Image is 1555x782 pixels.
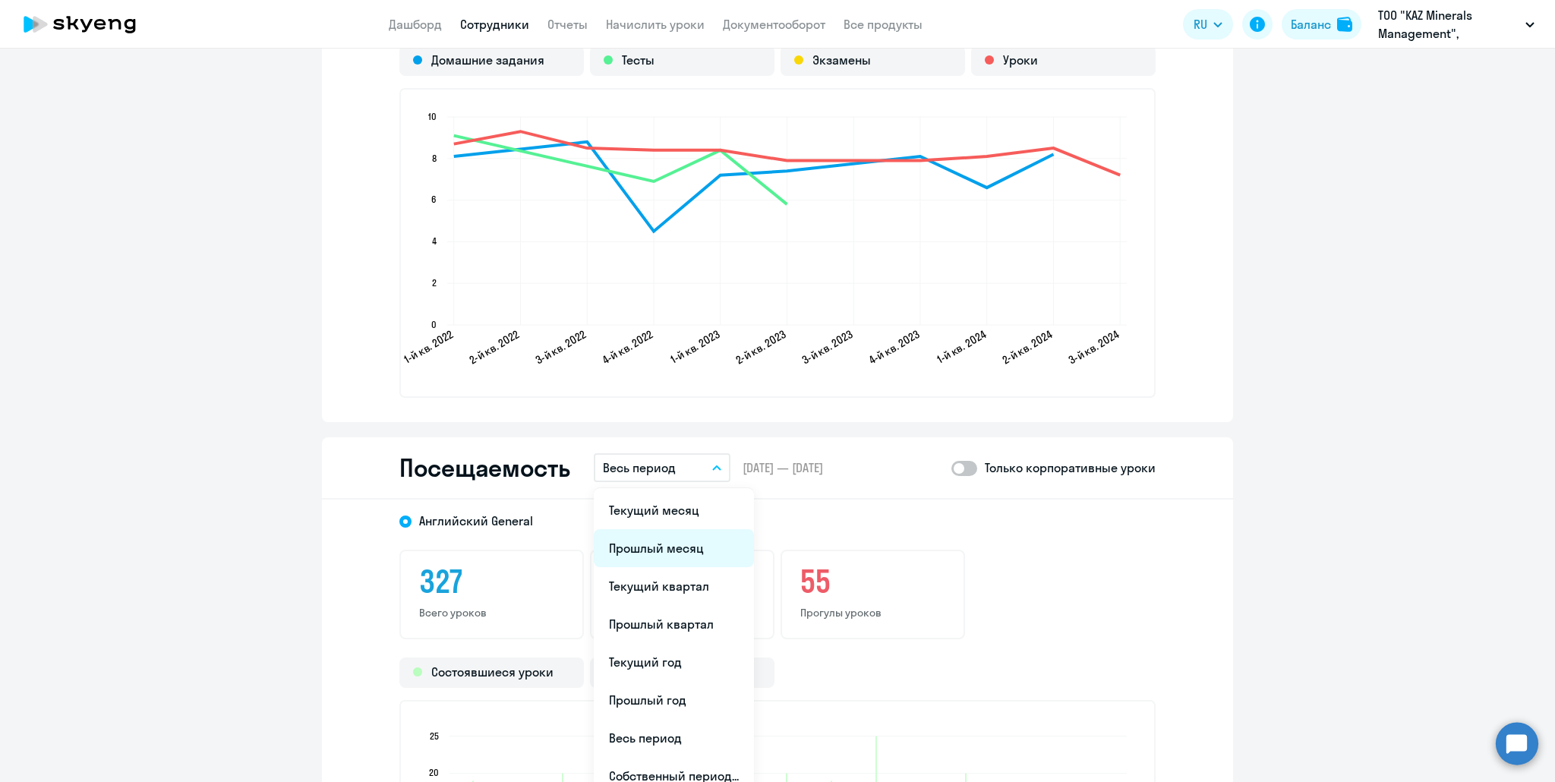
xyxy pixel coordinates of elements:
p: ТОО "KAZ Minerals Management", Постоплата [1378,6,1519,43]
div: Уроки [971,46,1156,76]
a: Начислить уроки [606,17,705,32]
span: [DATE] — [DATE] [743,459,823,476]
div: Экзамены [781,46,965,76]
text: 2-й кв. 2022 [467,327,522,367]
span: Английский General [419,512,533,529]
text: 4 [432,235,437,247]
button: RU [1183,9,1233,39]
h3: 55 [800,563,945,600]
text: 0 [431,319,437,330]
text: 1-й кв. 2023 [668,327,721,366]
p: Прогулы уроков [800,606,945,620]
a: Сотрудники [460,17,529,32]
text: 2 [432,277,437,289]
div: Тесты [590,46,774,76]
span: RU [1194,15,1207,33]
h2: Посещаемость [399,452,569,483]
text: 8 [432,153,437,164]
div: Состоявшиеся уроки [399,657,584,688]
img: balance [1337,17,1352,32]
div: Прогулы [590,657,774,688]
a: Документооборот [723,17,825,32]
text: 10 [428,111,437,122]
a: Отчеты [547,17,588,32]
div: Баланс [1291,15,1331,33]
a: Дашборд [389,17,442,32]
p: Только корпоративные уроки [985,459,1156,477]
text: 3-й кв. 2024 [1066,327,1121,367]
text: 2-й кв. 2023 [733,327,788,367]
text: 3-й кв. 2022 [533,327,588,367]
text: 6 [431,194,437,205]
text: 25 [430,730,439,742]
a: Все продукты [844,17,923,32]
text: 4-й кв. 2023 [866,327,922,367]
button: Весь период [594,453,730,482]
div: Домашние задания [399,46,584,76]
text: 2-й кв. 2024 [1000,327,1055,367]
text: 1-й кв. 2022 [402,327,455,366]
p: Всего уроков [419,606,564,620]
button: ТОО "KAZ Minerals Management", Постоплата [1370,6,1542,43]
text: 3-й кв. 2023 [800,327,855,367]
text: 20 [429,767,439,778]
text: 4-й кв. 2022 [600,327,655,367]
text: 1-й кв. 2024 [935,327,988,366]
p: Весь период [603,459,676,477]
button: Балансbalance [1282,9,1361,39]
h3: 327 [419,563,564,600]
